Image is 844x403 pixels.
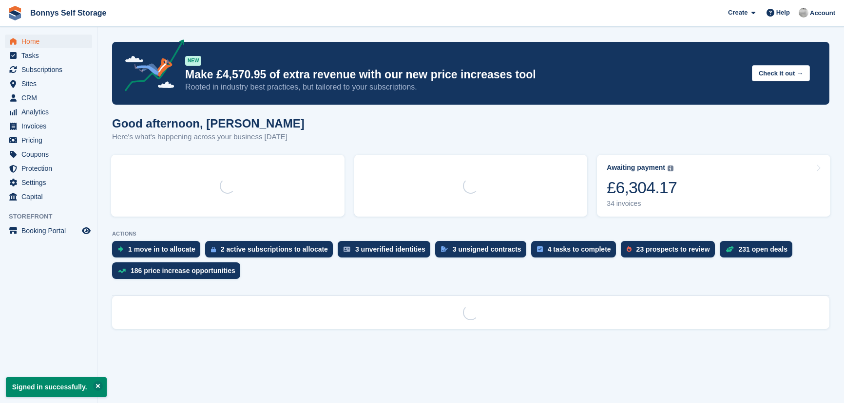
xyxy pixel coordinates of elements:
img: task-75834270c22a3079a89374b754ae025e5fb1db73e45f91037f5363f120a921f8.svg [537,246,543,252]
span: Create [728,8,748,18]
div: 1 move in to allocate [128,245,195,253]
h1: Good afternoon, [PERSON_NAME] [112,117,305,130]
div: 23 prospects to review [636,245,710,253]
a: menu [5,224,92,238]
a: menu [5,133,92,147]
div: 231 open deals [739,245,787,253]
a: menu [5,176,92,189]
p: Here's what's happening across your business [DATE] [112,131,305,143]
img: price-adjustments-announcement-icon-8257ccfd72463d97f412b2fc003d46551f7dbcb40ab6d574587a9cd5c0d94... [116,39,185,95]
div: £6,304.17 [607,178,677,198]
img: James Bonny [799,8,808,18]
img: contract_signature_icon-13c848040528278c33f63329250d36e43548de30e8caae1d1a13099fd9432cc5.svg [441,246,448,252]
a: 4 tasks to complete [531,241,621,262]
a: menu [5,35,92,48]
span: Analytics [21,105,80,119]
span: Account [810,8,835,18]
a: Bonnys Self Storage [26,5,110,21]
div: NEW [185,56,201,66]
a: menu [5,77,92,91]
a: 231 open deals [720,241,797,262]
span: CRM [21,91,80,105]
a: 2 active subscriptions to allocate [205,241,338,262]
a: 186 price increase opportunities [112,262,245,284]
a: menu [5,147,92,161]
span: Tasks [21,49,80,62]
div: 34 invoices [607,200,677,208]
div: Awaiting payment [607,164,665,172]
img: active_subscription_to_allocate_icon-d502201f5373d7db506a760aba3b589e785aa758c864c3986d89f69b8ff3... [211,246,216,253]
a: 3 unsigned contracts [435,241,531,262]
a: 3 unverified identities [338,241,435,262]
span: Help [776,8,790,18]
img: move_ins_to_allocate_icon-fdf77a2bb77ea45bf5b3d319d69a93e2d87916cf1d5bf7949dd705db3b84f3ca.svg [118,246,123,252]
p: Rooted in industry best practices, but tailored to your subscriptions. [185,82,744,92]
a: menu [5,91,92,105]
a: 1 move in to allocate [112,241,205,262]
p: Make £4,570.95 of extra revenue with our new price increases tool [185,68,744,82]
a: Preview store [80,225,92,237]
img: icon-info-grey-7440780725fd019a000dd9b08b2336e03edf1995a4989e88bcd33f0948082b44.svg [668,165,673,171]
button: Check it out → [752,65,810,81]
span: Storefront [9,212,97,221]
img: stora-icon-8386f47178a22dfd0bd8f6a31ec36ba5ce8667c1dd55bd0f319d3a0aa187defe.svg [8,6,22,20]
span: Subscriptions [21,63,80,76]
img: price_increase_opportunities-93ffe204e8149a01c8c9dc8f82e8f89637d9d84a8eef4429ea346261dce0b2c0.svg [118,269,126,273]
span: Capital [21,190,80,203]
span: Booking Portal [21,224,80,238]
p: ACTIONS [112,231,829,237]
a: 23 prospects to review [621,241,720,262]
span: Coupons [21,147,80,161]
a: menu [5,190,92,203]
div: 3 unsigned contracts [453,245,521,253]
span: Pricing [21,133,80,147]
span: Invoices [21,119,80,133]
div: 186 price increase opportunities [131,267,235,275]
a: menu [5,49,92,62]
p: Signed in successfully. [6,377,107,397]
img: prospect-51fa495bee0391a8d652442698ab0144808aea92771e9ea1ae160a38d050c398.svg [627,246,632,252]
a: menu [5,63,92,76]
span: Sites [21,77,80,91]
span: Home [21,35,80,48]
a: menu [5,162,92,175]
div: 2 active subscriptions to allocate [221,245,328,253]
a: menu [5,119,92,133]
a: menu [5,105,92,119]
img: deal-1b604bf984904fb50ccaf53a9ad4b4a5d6e5aea283cecdc64d6e3604feb123c2.svg [726,246,734,253]
span: Protection [21,162,80,175]
span: Settings [21,176,80,189]
img: verify_identity-adf6edd0f0f0b5bbfe63781bf79b02c33cf7c696d77639b501bdc392416b5a36.svg [344,246,350,252]
div: 4 tasks to complete [548,245,611,253]
a: Awaiting payment £6,304.17 34 invoices [597,155,830,217]
div: 3 unverified identities [355,245,425,253]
